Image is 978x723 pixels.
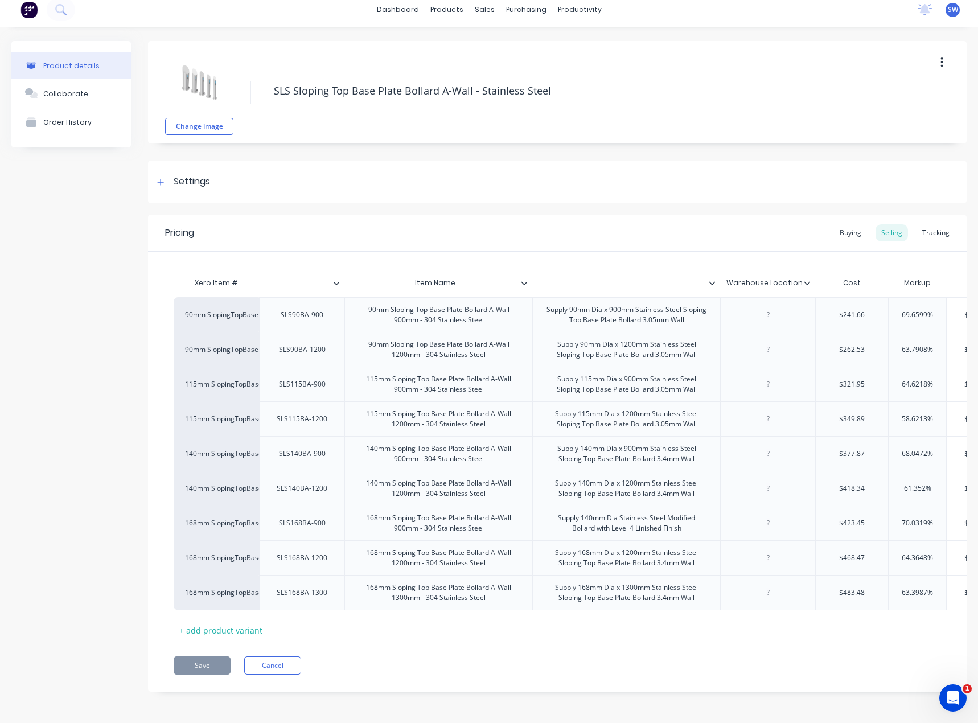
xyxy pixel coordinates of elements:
div: Supply 90mm Dia x 900mm Stainless Steel Sloping Top Base Plate Bollard 3.05mm Wall [537,302,716,327]
div: 115mm Sloping Top Base Plate Bollard A-Wall 900mm - 304 Stainless Steel [350,372,528,397]
button: Save [174,656,231,675]
img: Factory [20,1,38,18]
button: Collaborate [11,79,131,108]
div: $377.87 [816,439,888,468]
div: $468.47 [816,544,888,572]
div: $483.48 [816,578,888,607]
div: $241.66 [816,301,888,329]
div: Item Name [344,272,532,294]
div: $321.95 [816,370,888,399]
div: 68.0472% [889,439,946,468]
div: 64.3648% [889,544,946,572]
div: 90mm Sloping Top Base Plate Bollard A-Wall 900mm - 304 Stainless Steel [350,302,528,327]
div: 63.7908% [889,335,946,364]
div: 140mm SlopingTopBasePlateBollardA-Wall1200mm 304SS [185,483,248,494]
div: purchasing [500,1,552,18]
div: Supply 90mm Dia x 1200mm Stainless Steel Sloping Top Base Plate Bollard 3.05mm Wall [537,337,716,362]
button: Product details [11,52,131,79]
div: Order History [43,118,92,126]
button: Change image [165,118,233,135]
div: Warehouse Location [720,272,815,294]
div: $423.45 [816,509,888,537]
div: 115mm Sloping Top Base Plate Bollard A-Wall 1200mm - 304 Stainless Steel [350,406,528,432]
div: Product details [43,61,100,70]
div: Markup [888,272,946,294]
div: productivity [552,1,607,18]
div: Xero Item # [174,272,259,294]
div: Supply 168mm Dia x 1200mm Stainless Steel Sloping Top Base Plate Bollard 3.4mm Wall [537,545,716,570]
div: Warehouse Location [720,269,808,297]
div: SLS115BA-900 [270,377,335,392]
div: Buying [834,224,867,241]
div: Supply 140mm Dia x 900mm Stainless Steel Sloping Top Base Plate Bollard 3.4mm Wall [537,441,716,466]
div: Supply 140mm Dia Stainless Steel Modified Bollard with Level 4 Linished Finish [537,511,716,536]
div: 115mm SlopingTopBasePlateBollardA-Wall1200mm 304SS [185,414,248,424]
div: $262.53 [816,335,888,364]
div: 61.352% [889,474,946,503]
div: Tracking [917,224,955,241]
div: Supply 140mm Dia x 1200mm Stainless Steel Sloping Top Base Plate Bollard 3.4mm Wall [537,476,716,501]
div: 168mm SlopingTopBasePlateBollardA-Wall 900mm 304SS [185,518,248,528]
div: 90mm SlopingTopBasePlateBollardA-Wall 1200mm 304SS [185,344,248,355]
div: + add product variant [174,622,268,639]
div: Selling [876,224,908,241]
div: 168mm Sloping Top Base Plate Bollard A-Wall 1300mm - 304 Stainless Steel [350,580,528,605]
div: 69.6599% [889,301,946,329]
div: SLS168BA-1200 [268,551,336,565]
div: 90mm Sloping Top Base Plate Bollard A-Wall 1200mm - 304 Stainless Steel [350,337,528,362]
div: 168mm SlopingTopBasePlateBollardA-Wall1300mm 304SS [185,588,248,598]
div: SLS140BA-1200 [268,481,336,496]
img: file [171,55,228,112]
div: SLS140BA-900 [270,446,335,461]
iframe: Intercom live chat [939,684,967,712]
textarea: SLS Sloping Top Base Plate Bollard A-Wall - Stainless Steel [268,77,895,104]
button: Order History [11,108,131,136]
div: SLS168BA-1300 [268,585,336,600]
div: 140mm Sloping Top Base Plate Bollard A-Wall 1200mm - 304 Stainless Steel [350,476,528,501]
div: Pricing [165,226,194,240]
div: Supply 115mm Dia x 900mm Stainless Steel Sloping Top Base Plate Bollard 3.05mm Wall [537,372,716,397]
div: SLS115BA-1200 [268,412,336,426]
a: dashboard [371,1,425,18]
div: 70.0319% [889,509,946,537]
span: 1 [963,684,972,693]
div: Cost [815,272,888,294]
div: $349.89 [816,405,888,433]
div: 58.6213% [889,405,946,433]
div: 63.3987% [889,578,946,607]
div: 140mm SlopingTopBasePlateBollardA-Wall 900mm 304SS [185,449,248,459]
div: SLS90BA-1200 [270,342,335,357]
div: products [425,1,469,18]
div: SLS90BA-900 [272,307,332,322]
span: SW [948,5,958,15]
div: Supply 168mm Dia x 1300mm Stainless Steel Sloping Top Base Plate Bollard 3.4mm Wall [537,580,716,605]
button: Cancel [244,656,301,675]
div: 90mm SlopingTopBasePlateBollard A-Wall 900mm 304SS [185,310,248,320]
div: 168mm Sloping Top Base Plate Bollard A-Wall 900mm - 304 Stainless Steel [350,511,528,536]
div: 168mm Sloping Top Base Plate Bollard A-Wall 1200mm - 304 Stainless Steel [350,545,528,570]
div: sales [469,1,500,18]
div: 115mm SlopingTopBasePlateBollardA-Wall900mm304SS [185,379,248,389]
div: SLS168BA-900 [270,516,335,531]
div: Settings [174,175,210,189]
div: Collaborate [43,89,88,98]
div: fileChange image [165,50,233,135]
div: Supply 115mm Dia x 1200mm Stainless Steel Sloping Top Base Plate Bollard 3.05mm Wall [537,406,716,432]
div: 168mm SlopingTopBasePlateBollardA-Wall1200mm 304SS [185,553,248,563]
div: $418.34 [816,474,888,503]
div: 64.6218% [889,370,946,399]
div: 140mm Sloping Top Base Plate Bollard A-Wall 900mm - 304 Stainless Steel [350,441,528,466]
div: Item Name [344,269,525,297]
